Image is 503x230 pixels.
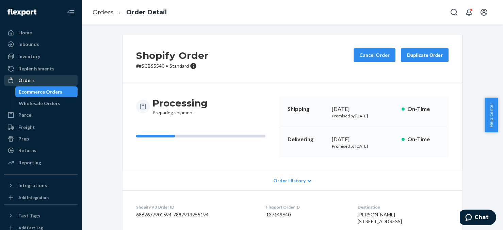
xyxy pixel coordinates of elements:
a: Prep [4,133,78,144]
span: Order History [273,177,306,184]
dd: 137149640 [266,211,346,218]
p: # #SCBS5540 [136,63,209,69]
div: Orders [18,77,35,84]
a: Wholesale Orders [15,98,78,109]
p: Promised by [DATE] [332,143,396,149]
span: • [166,63,168,69]
a: Add Integration [4,194,78,202]
button: Open Search Box [447,5,461,19]
div: Freight [18,124,35,131]
button: Fast Tags [4,210,78,221]
button: Close Navigation [64,5,78,19]
button: Open account menu [477,5,491,19]
dd: 6862677901594-7887913255194 [136,211,255,218]
p: Promised by [DATE] [332,113,396,119]
a: Ecommerce Orders [15,86,78,97]
a: Order Detail [126,9,167,16]
span: [PERSON_NAME] [STREET_ADDRESS] [358,212,402,224]
div: [DATE] [332,105,396,113]
div: Reporting [18,159,41,166]
a: Parcel [4,110,78,120]
div: Returns [18,147,36,154]
div: [DATE] [332,135,396,143]
a: Reporting [4,157,78,168]
a: Inventory [4,51,78,62]
div: Ecommerce Orders [19,88,62,95]
p: On-Time [407,135,440,143]
img: Flexport logo [7,9,36,16]
p: Shipping [288,105,326,113]
button: Integrations [4,180,78,191]
a: Replenishments [4,63,78,74]
a: Home [4,27,78,38]
div: Inbounds [18,41,39,48]
div: Preparing shipment [152,97,208,116]
a: Inbounds [4,39,78,50]
div: Duplicate Order [407,52,443,59]
button: Open notifications [462,5,476,19]
dt: Flexport Order ID [266,204,346,210]
a: Freight [4,122,78,133]
h3: Processing [152,97,208,109]
span: Standard [169,63,189,69]
p: On-Time [407,105,440,113]
a: Orders [93,9,113,16]
ol: breadcrumbs [87,2,172,22]
div: Inventory [18,53,40,60]
div: Parcel [18,112,33,118]
div: Fast Tags [18,212,40,219]
button: Cancel Order [354,48,395,62]
h2: Shopify Order [136,48,209,63]
div: Replenishments [18,65,54,72]
div: Integrations [18,182,47,189]
dt: Destination [358,204,449,210]
div: Home [18,29,32,36]
a: Orders [4,75,78,86]
button: Duplicate Order [401,48,449,62]
div: Prep [18,135,29,142]
button: Help Center [485,98,498,132]
div: Add Integration [18,195,49,200]
iframe: Opens a widget where you can chat to one of our agents [460,210,496,227]
dt: Shopify V3 Order ID [136,204,255,210]
a: Returns [4,145,78,156]
p: Delivering [288,135,326,143]
div: Wholesale Orders [19,100,60,107]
